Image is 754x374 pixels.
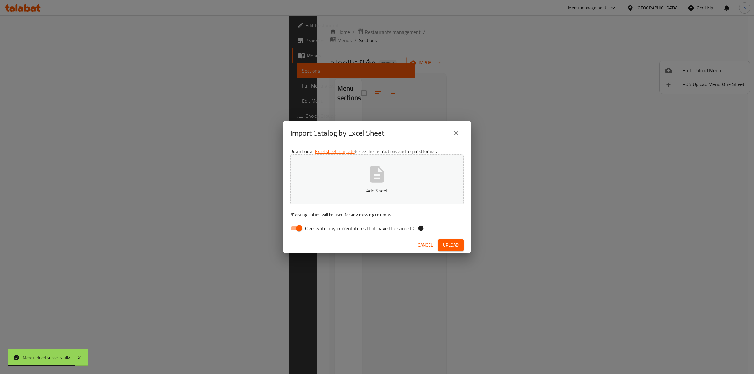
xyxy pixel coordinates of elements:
h2: Import Catalog by Excel Sheet [290,128,384,138]
span: Overwrite any current items that have the same ID. [305,225,415,232]
button: Add Sheet [290,154,464,204]
a: Excel sheet template [315,147,355,155]
div: Menu added successfully [23,354,70,361]
span: Upload [443,241,459,249]
svg: If the overwrite option isn't selected, then the items that match an existing ID will be ignored ... [418,225,424,231]
button: Cancel [415,239,435,251]
p: Existing values will be used for any missing columns. [290,212,464,218]
button: Upload [438,239,464,251]
span: Cancel [418,241,433,249]
div: Download an to see the instructions and required format. [283,146,471,237]
p: Add Sheet [300,187,454,194]
button: close [449,126,464,141]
